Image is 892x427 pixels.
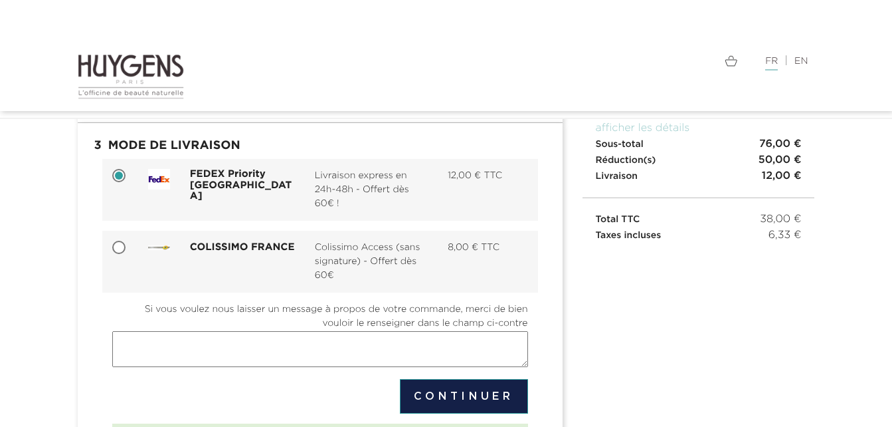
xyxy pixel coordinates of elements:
span: 50,00 € [758,152,802,168]
h1: Mode de livraison [88,133,553,160]
div: | [456,53,815,69]
span: Sous-total [596,140,644,149]
span: FEDEX Priority [GEOGRAPHIC_DATA] [190,169,295,202]
img: Huygens logo [78,53,185,100]
button: Continuer [400,379,528,414]
a: afficher les détails [596,123,690,134]
span: Livraison express en 24h-48h - Offert dès 60€ ! [315,169,428,211]
img: FEDEX Priority France [148,169,170,190]
label: Si vous voulez nous laisser un message à propos de votre commande, merci de bien vouloir le rense... [112,303,528,331]
span: Total TTC [596,215,640,224]
span: Taxes incluses [596,231,662,240]
span: 12,00 € [762,168,802,184]
span: 6,33 € [768,227,802,243]
span: Livraison [596,172,638,181]
img: COLISSIMO FRANCE [148,245,170,250]
span: 12,00 € TTC [448,171,502,180]
span: 8,00 € TTC [448,243,499,252]
span: 38,00 € [760,212,801,227]
span: 3 [88,133,108,160]
span: 76,00 € [759,136,801,152]
span: Colissimo Access (sans signature) - Offert dès 60€ [315,241,428,283]
iframe: PayPal Message 1 [596,243,802,264]
span: COLISSIMO FRANCE [190,242,295,253]
span: Réduction(s) [596,156,656,165]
